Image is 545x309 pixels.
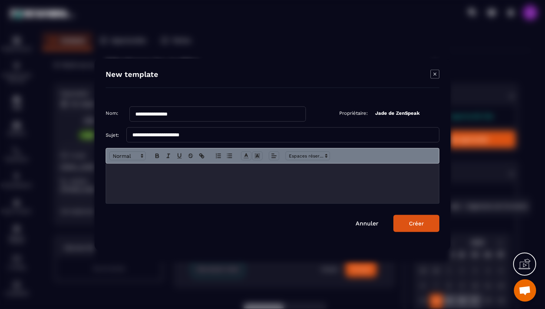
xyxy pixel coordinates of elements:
[106,110,118,116] p: Nom:
[514,279,536,302] div: Ouvrir le chat
[339,110,368,116] p: Propriétaire:
[409,220,424,227] div: Créer
[375,110,420,116] p: Jade de ZenSpeak
[106,132,119,138] p: Sujet:
[356,220,379,227] a: Annuler
[393,215,439,232] button: Créer
[106,70,158,80] h4: New template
